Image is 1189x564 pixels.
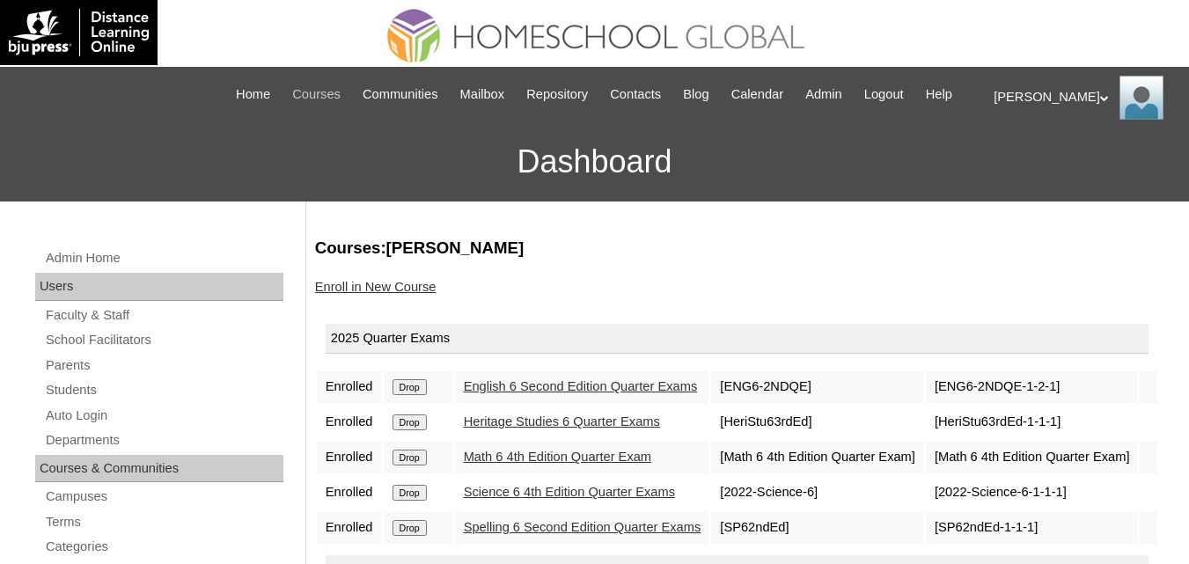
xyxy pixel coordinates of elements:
[44,405,283,427] a: Auto Login
[292,84,341,105] span: Courses
[393,414,427,430] input: Drop
[315,237,1171,260] h3: Courses:[PERSON_NAME]
[451,84,514,105] a: Mailbox
[9,9,149,56] img: logo-white.png
[711,406,924,439] td: [HeriStu63rdEd]
[926,441,1139,474] td: [Math 6 4th Edition Quarter Exam]
[610,84,661,105] span: Contacts
[517,84,597,105] a: Repository
[464,485,675,499] a: Science 6 4th Edition Quarter Exams
[731,84,783,105] span: Calendar
[805,84,842,105] span: Admin
[711,441,924,474] td: [Math 6 4th Edition Quarter Exam]
[711,511,924,545] td: [SP62ndEd]
[317,406,382,439] td: Enrolled
[44,379,283,401] a: Students
[44,511,283,533] a: Terms
[526,84,588,105] span: Repository
[317,511,382,545] td: Enrolled
[44,355,283,377] a: Parents
[926,511,1139,545] td: [SP62ndEd-1-1-1]
[317,441,382,474] td: Enrolled
[917,84,961,105] a: Help
[464,450,651,464] a: Math 6 4th Edition Quarter Exam
[44,429,283,451] a: Departments
[35,273,283,301] div: Users
[326,324,1149,354] div: 2025 Quarter Exams
[926,476,1139,509] td: [2022-Science-6-1-1-1]
[393,379,427,395] input: Drop
[711,476,924,509] td: [2022-Science-6]
[393,485,427,501] input: Drop
[283,84,349,105] a: Courses
[601,84,670,105] a: Contacts
[464,379,698,393] a: English 6 Second Edition Quarter Exams
[35,455,283,483] div: Courses & Communities
[317,476,382,509] td: Enrolled
[354,84,447,105] a: Communities
[683,84,708,105] span: Blog
[674,84,717,105] a: Blog
[926,406,1139,439] td: [HeriStu63rdEd-1-1-1]
[44,329,283,351] a: School Facilitators
[464,414,660,428] a: Heritage Studies 6 Quarter Exams
[1119,76,1163,120] img: Ariane Ebuen
[44,304,283,326] a: Faculty & Staff
[317,370,382,404] td: Enrolled
[227,84,279,105] a: Home
[236,84,270,105] span: Home
[864,84,904,105] span: Logout
[460,84,505,105] span: Mailbox
[711,370,924,404] td: [ENG6-2NDQE]
[855,84,913,105] a: Logout
[796,84,851,105] a: Admin
[994,76,1171,120] div: [PERSON_NAME]
[363,84,438,105] span: Communities
[315,280,437,294] a: Enroll in New Course
[44,536,283,558] a: Categories
[723,84,792,105] a: Calendar
[393,520,427,536] input: Drop
[926,370,1139,404] td: [ENG6-2NDQE-1-2-1]
[464,520,701,534] a: Spelling 6 Second Edition Quarter Exams
[44,247,283,269] a: Admin Home
[9,122,1180,201] h3: Dashboard
[926,84,952,105] span: Help
[44,486,283,508] a: Campuses
[393,450,427,465] input: Drop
